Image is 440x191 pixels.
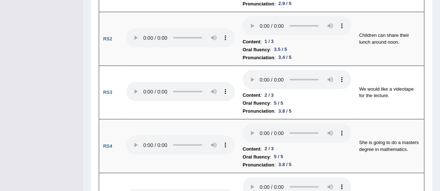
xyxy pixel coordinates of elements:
b: Oral fluency [243,153,270,161]
div: 5 / 5 [271,153,286,161]
b: Pronunciation [243,107,274,115]
b: RS4 [103,143,112,149]
b: Content [243,91,261,99]
div: 3.5 / 5 [271,46,290,53]
b: RS3 [103,90,112,95]
li: : [243,91,351,99]
div: 1 / 3 [262,38,276,45]
li: : [243,107,351,115]
b: Content [243,145,261,153]
li: : [243,161,351,169]
td: She is going to do a masters degree in mathematics. [355,120,424,173]
b: Pronunciation [243,54,274,62]
li: : [243,145,351,153]
td: Children can share their lunch around noon. [355,12,424,66]
div: 3.4 / 5 [276,54,295,61]
b: Pronunciation [243,161,274,169]
li: : [243,38,351,46]
div: 3.8 / 5 [276,108,295,115]
div: 2 / 3 [262,92,276,99]
li: : [243,54,351,62]
b: Content [243,38,261,46]
b: Oral fluency [243,46,270,54]
div: 5 / 5 [271,100,286,107]
b: Oral fluency [243,99,270,107]
div: 2 / 3 [262,145,276,153]
li: : [243,153,351,161]
b: RS2 [103,36,112,42]
div: 3.8 / 5 [276,161,295,169]
td: We would like a videotape for the lecture. [355,66,424,120]
li: : [243,99,351,107]
li: : [243,46,351,54]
